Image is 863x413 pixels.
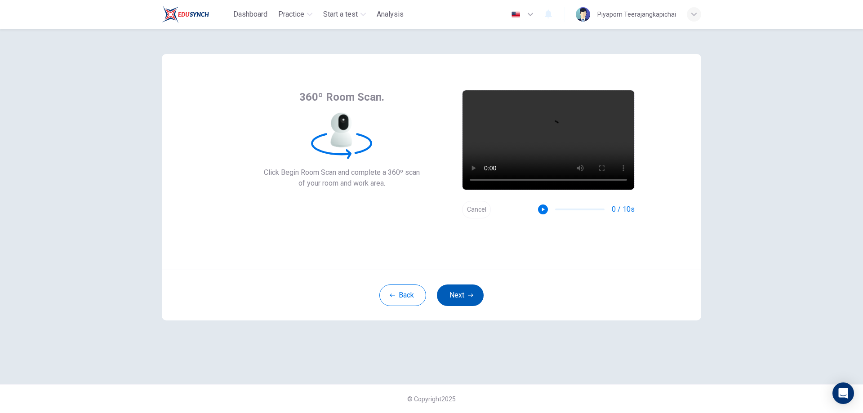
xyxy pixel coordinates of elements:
[275,6,316,22] button: Practice
[510,11,521,18] img: en
[407,395,456,403] span: © Copyright 2025
[230,6,271,22] button: Dashboard
[373,6,407,22] button: Analysis
[264,167,420,178] span: Click Begin Room Scan and complete a 360º scan
[162,5,230,23] a: Train Test logo
[377,9,404,20] span: Analysis
[379,284,426,306] button: Back
[832,382,854,404] div: Open Intercom Messenger
[264,178,420,189] span: of your room and work area.
[299,90,384,104] span: 360º Room Scan.
[576,7,590,22] img: Profile picture
[278,9,304,20] span: Practice
[597,9,676,20] div: Piyaporn Teerajangkapichai
[233,9,267,20] span: Dashboard
[612,204,635,215] span: 0 / 10s
[320,6,369,22] button: Start a test
[162,5,209,23] img: Train Test logo
[437,284,484,306] button: Next
[323,9,358,20] span: Start a test
[462,201,491,218] button: Cancel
